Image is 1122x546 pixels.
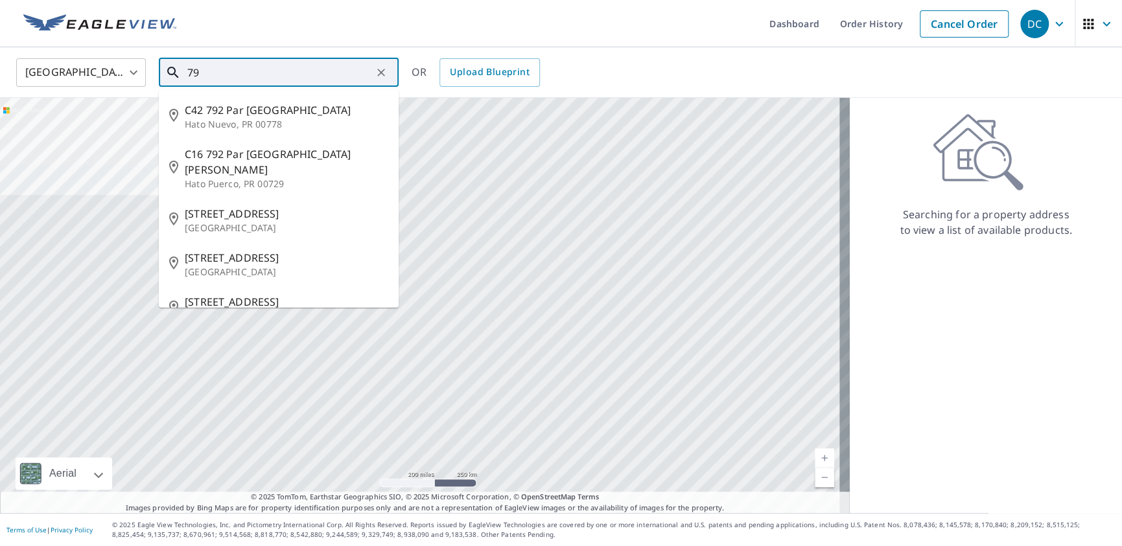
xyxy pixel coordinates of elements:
[815,448,834,468] a: Current Level 5, Zoom In
[16,54,146,91] div: [GEOGRAPHIC_DATA]
[185,102,388,118] span: C42 792 Par [GEOGRAPHIC_DATA]
[899,207,1073,238] p: Searching for a property address to view a list of available products.
[450,64,529,80] span: Upload Blueprint
[45,457,80,490] div: Aerial
[6,526,93,534] p: |
[372,63,390,82] button: Clear
[1020,10,1049,38] div: DC
[521,492,576,501] a: OpenStreetMap
[185,146,388,177] span: C16 792 Par [GEOGRAPHIC_DATA][PERSON_NAME]
[185,250,388,266] span: [STREET_ADDRESS]
[578,492,599,501] a: Terms
[251,492,599,503] span: © 2025 TomTom, Earthstar Geographics SIO, © 2025 Microsoft Corporation, ©
[51,525,93,534] a: Privacy Policy
[412,58,540,87] div: OR
[920,10,1009,38] a: Cancel Order
[185,206,388,222] span: [STREET_ADDRESS]
[185,266,388,279] p: [GEOGRAPHIC_DATA]
[6,525,47,534] a: Terms of Use
[185,177,388,190] p: Hato Puerco, PR 00729
[185,222,388,234] p: [GEOGRAPHIC_DATA]
[185,294,388,310] span: [STREET_ADDRESS]
[112,520,1116,540] p: © 2025 Eagle View Technologies, Inc. and Pictometry International Corp. All Rights Reserved. Repo...
[439,58,539,87] a: Upload Blueprint
[187,54,372,91] input: Search by address or latitude-longitude
[815,468,834,487] a: Current Level 5, Zoom Out
[185,118,388,131] p: Hato Nuevo, PR 00778
[16,457,112,490] div: Aerial
[23,14,176,34] img: EV Logo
